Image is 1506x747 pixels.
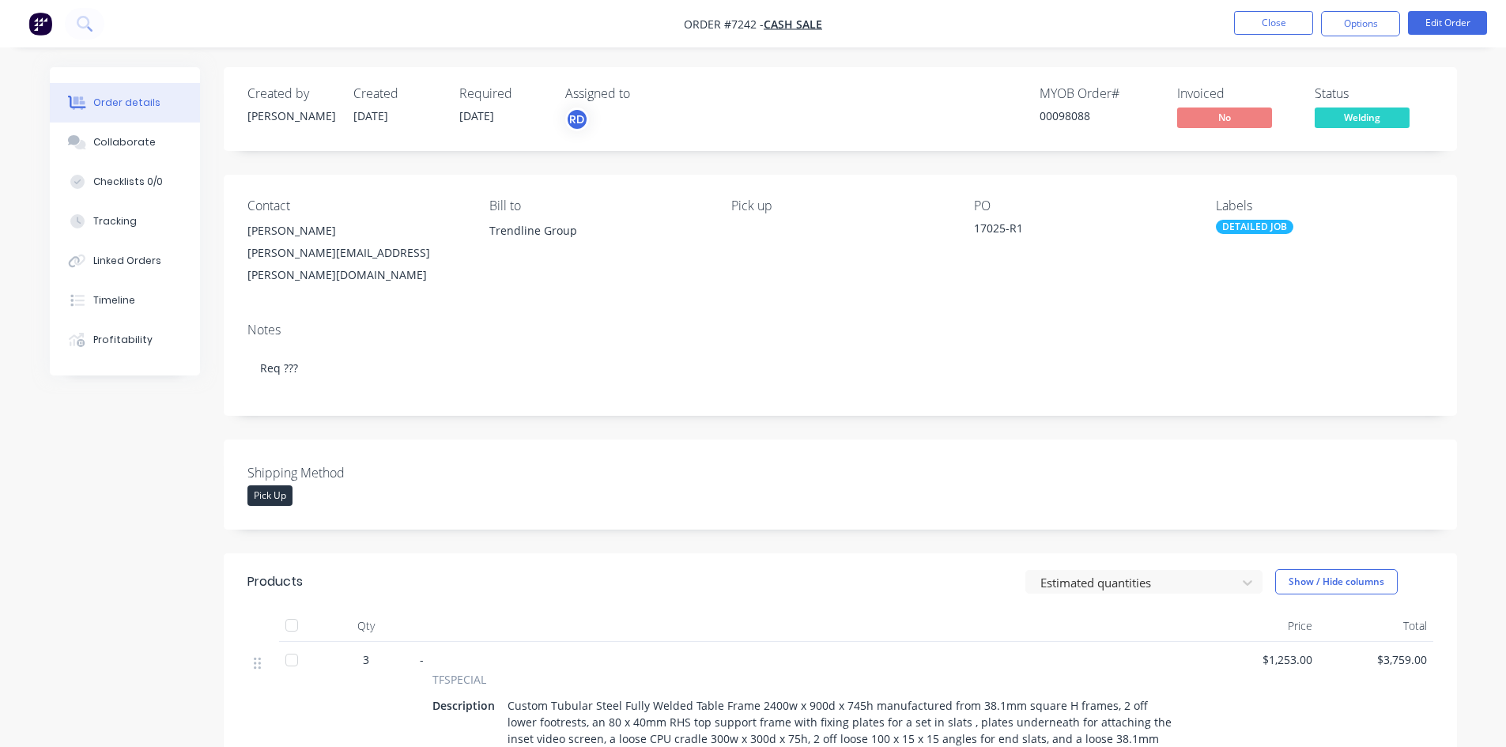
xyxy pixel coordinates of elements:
span: No [1177,108,1272,127]
div: MYOB Order # [1040,86,1158,101]
span: TFSPECIAL [432,671,486,688]
button: Linked Orders [50,241,200,281]
button: RD [565,108,589,131]
div: Pick up [731,198,948,213]
div: Timeline [93,293,135,307]
div: Created by [247,86,334,101]
div: Total [1319,610,1433,642]
div: Created [353,86,440,101]
div: Status [1315,86,1433,101]
span: Welding [1315,108,1410,127]
div: Checklists 0/0 [93,175,163,189]
div: [PERSON_NAME] [247,220,464,242]
button: Close [1234,11,1313,35]
button: Order details [50,83,200,123]
label: Shipping Method [247,463,445,482]
div: Required [459,86,546,101]
div: Price [1204,610,1319,642]
div: DETAILED JOB [1216,220,1293,234]
span: $3,759.00 [1325,651,1427,668]
span: [DATE] [459,108,494,123]
div: Linked Orders [93,254,161,268]
div: Pick Up [247,485,293,506]
button: Tracking [50,202,200,241]
div: Description [432,694,501,717]
div: Products [247,572,303,591]
div: Tracking [93,214,137,228]
img: Factory [28,12,52,36]
div: Invoiced [1177,86,1296,101]
span: - [420,652,424,667]
div: 00098088 [1040,108,1158,124]
div: Trendline Group [489,220,706,270]
button: Collaborate [50,123,200,162]
div: PO [974,198,1191,213]
div: Profitability [93,333,153,347]
button: Profitability [50,320,200,360]
div: [PERSON_NAME][PERSON_NAME][EMAIL_ADDRESS][PERSON_NAME][DOMAIN_NAME] [247,220,464,286]
button: Welding [1315,108,1410,131]
div: Labels [1216,198,1432,213]
div: Trendline Group [489,220,706,242]
button: Checklists 0/0 [50,162,200,202]
button: Options [1321,11,1400,36]
span: Order #7242 - [684,17,764,32]
button: Timeline [50,281,200,320]
div: Contact [247,198,464,213]
div: Assigned to [565,86,723,101]
button: Edit Order [1408,11,1487,35]
div: Bill to [489,198,706,213]
a: Cash Sale [764,17,822,32]
span: [DATE] [353,108,388,123]
div: Req ??? [247,344,1433,392]
div: 17025-R1 [974,220,1172,242]
div: Qty [319,610,413,642]
div: Notes [247,323,1433,338]
span: $1,253.00 [1210,651,1312,668]
div: [PERSON_NAME] [247,108,334,124]
span: 3 [363,651,369,668]
button: Show / Hide columns [1275,569,1398,594]
div: Order details [93,96,160,110]
div: Collaborate [93,135,156,149]
div: [PERSON_NAME][EMAIL_ADDRESS][PERSON_NAME][DOMAIN_NAME] [247,242,464,286]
